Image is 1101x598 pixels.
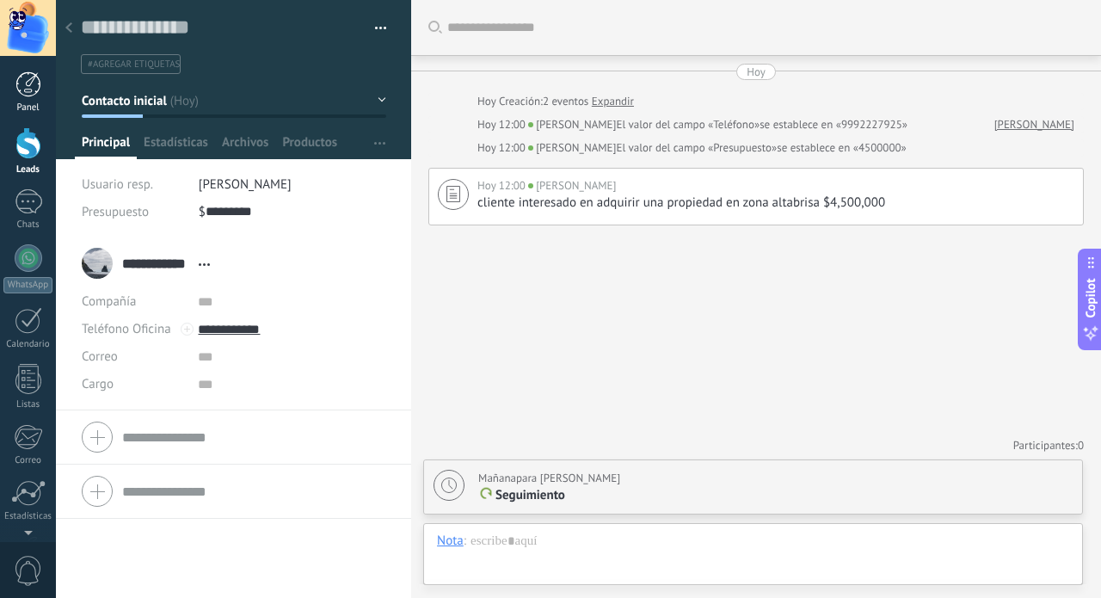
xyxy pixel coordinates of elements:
div: Hoy [747,64,766,80]
div: Compañía [82,288,185,316]
span: Seguimiento [495,487,565,503]
div: Cargo [82,371,185,398]
span: Correo [82,348,118,365]
span: El valor del campo «Teléfono» [616,116,760,133]
div: para [PERSON_NAME] [478,470,620,487]
div: Listas [3,399,53,410]
span: 2 eventos [543,93,588,110]
span: : [464,533,466,550]
div: $ [199,198,386,225]
span: 0 [1078,438,1084,453]
span: se establece en «4500000» [777,139,907,157]
a: [PERSON_NAME] [994,116,1074,133]
span: Principal [82,134,130,159]
button: Teléfono Oficina [82,316,171,343]
span: El valor del campo «Presupuesto» [616,139,777,157]
div: Leads [3,164,53,176]
div: Chats [3,219,53,231]
span: Cargo [82,378,114,391]
div: Calendario [3,339,53,350]
span: Juan Sanchez [528,140,616,155]
span: cliente interesado en adquirir una propiedad en zona altabrisa $4,500,000 [477,194,885,211]
div: Usuario resp. [82,170,186,198]
span: se establece en «9992227925» [760,116,907,133]
div: Hoy 12:00 [477,116,528,133]
div: Estadísticas [3,511,53,522]
div: Creación: [477,93,634,110]
a: Expandir [592,93,634,110]
span: Archivos [222,134,268,159]
div: Panel [3,102,53,114]
div: Presupuesto [82,198,186,225]
span: Mañana [478,471,516,485]
span: [PERSON_NAME] [199,176,292,193]
div: Correo [3,455,53,466]
span: Juan Sanchez [528,117,616,132]
span: Usuario resp. [82,176,153,193]
span: Estadísticas [144,134,208,159]
span: Copilot [1082,278,1099,317]
span: #agregar etiquetas [88,59,180,71]
a: Participantes:0 [1013,438,1084,453]
button: Correo [82,343,118,371]
div: Hoy [477,93,499,110]
div: Hoy 12:00 [477,139,528,157]
div: Hoy 12:00 [477,177,528,194]
span: Juan Sanchez [528,178,616,193]
span: Presupuesto [82,204,149,220]
div: WhatsApp [3,277,52,293]
span: Productos [282,134,337,159]
span: Teléfono Oficina [82,321,171,337]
